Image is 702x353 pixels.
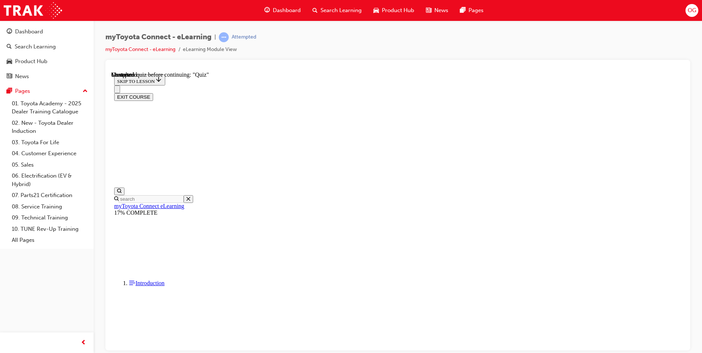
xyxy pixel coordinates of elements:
[7,73,12,80] span: news-icon
[434,6,448,15] span: News
[258,3,307,18] a: guage-iconDashboard
[3,25,91,39] a: Dashboard
[3,84,91,98] button: Pages
[9,98,91,117] a: 01. Toyota Academy - 2025 Dealer Training Catalogue
[688,6,696,15] span: OG
[15,87,30,95] div: Pages
[15,43,56,51] div: Search Learning
[460,6,466,15] span: pages-icon
[15,72,29,81] div: News
[307,3,368,18] a: search-iconSearch Learning
[321,6,362,15] span: Search Learning
[373,6,379,15] span: car-icon
[454,3,489,18] a: pages-iconPages
[7,88,12,95] span: pages-icon
[83,87,88,96] span: up-icon
[3,70,91,83] a: News
[3,40,91,54] a: Search Learning
[9,117,91,137] a: 02. New - Toyota Dealer Induction
[7,58,12,65] span: car-icon
[219,32,229,42] span: learningRecordVerb_ATTEMPT-icon
[214,33,216,41] span: |
[105,33,211,41] span: myToyota Connect - eLearning
[3,14,9,22] button: Close navigation menu
[9,212,91,223] a: 09. Technical Training
[15,57,47,66] div: Product Hub
[426,6,431,15] span: news-icon
[105,46,175,52] a: myToyota Connect - eLearning
[7,124,72,131] input: Search
[9,148,91,159] a: 04. Customer Experience
[273,6,301,15] span: Dashboard
[9,170,91,190] a: 06. Electrification (EV & Hybrid)
[7,29,12,35] span: guage-icon
[3,131,73,138] a: myToyota Connect eLearning
[3,3,54,14] button: SKIP TO LESSON
[685,4,698,17] button: OG
[3,138,570,145] div: 17% COMPLETE
[3,23,91,84] button: DashboardSearch LearningProduct HubNews
[232,34,256,41] div: Attempted
[9,223,91,235] a: 10. TUNE Rev-Up Training
[9,190,91,201] a: 07. Parts21 Certification
[3,22,42,29] button: EXIT COURSE
[264,6,270,15] span: guage-icon
[9,137,91,148] a: 03. Toyota For Life
[382,6,414,15] span: Product Hub
[6,7,51,12] span: SKIP TO LESSON
[4,2,62,19] img: Trak
[7,44,12,50] span: search-icon
[15,28,43,36] div: Dashboard
[420,3,454,18] a: news-iconNews
[9,201,91,212] a: 08. Service Training
[3,116,13,124] button: Open search menu
[81,338,86,347] span: prev-icon
[368,3,420,18] a: car-iconProduct Hub
[312,6,318,15] span: search-icon
[9,159,91,171] a: 05. Sales
[72,124,82,131] button: Close search menu
[9,234,91,246] a: All Pages
[468,6,484,15] span: Pages
[183,46,237,54] li: eLearning Module View
[3,55,91,68] a: Product Hub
